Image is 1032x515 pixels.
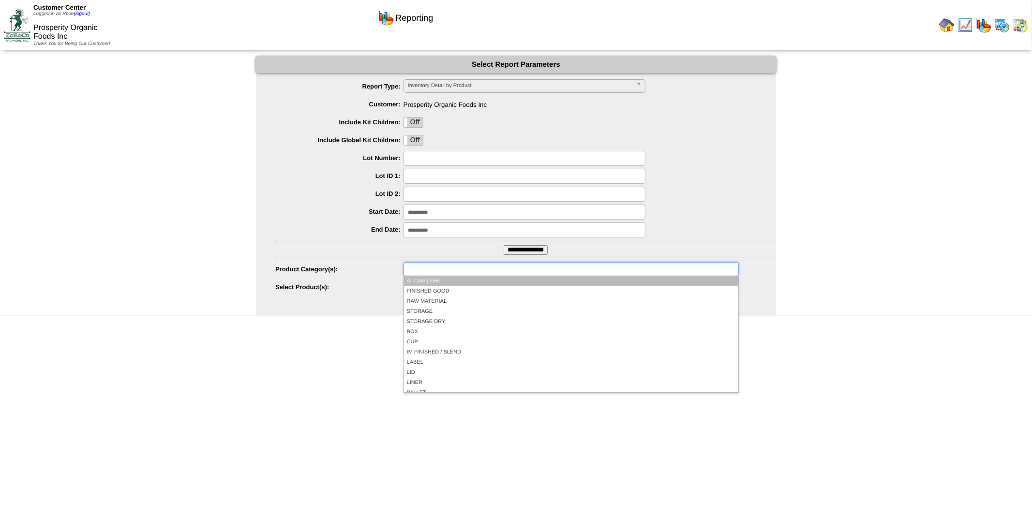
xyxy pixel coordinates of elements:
[395,13,433,23] span: Reporting
[404,357,738,368] li: LABEL
[1013,17,1028,33] img: calendarinout.gif
[275,83,404,90] label: Report Type:
[275,265,404,273] label: Product Category(s):
[404,307,738,317] li: STORAGE
[976,17,991,33] img: graph.gif
[404,337,738,347] li: CUP
[404,317,738,327] li: STORAGE DRY
[404,135,423,145] label: Off
[404,368,738,378] li: LID
[404,327,738,337] li: BOX
[957,17,973,33] img: line_graph.gif
[275,118,404,126] label: Include Kit Children:
[408,80,632,91] span: Inventory Detail by Product
[404,388,738,398] li: PALLET
[404,118,423,127] label: Off
[994,17,1010,33] img: calendarprod.gif
[4,9,30,41] img: ZoRoCo_Logo(Green%26Foil)%20jpg.webp
[275,172,404,179] label: Lot ID 1:
[404,378,738,388] li: LINER
[275,101,404,108] label: Customer:
[404,347,738,357] li: IM FINISHED / BLEND
[275,154,404,162] label: Lot Number:
[275,136,404,144] label: Include Global Kit Children:
[404,276,738,286] li: All Categories
[378,10,394,26] img: graph.gif
[33,24,98,41] span: Prosperity Organic Foods Inc
[33,4,86,11] span: Customer Center
[404,286,738,296] li: FINISHED GOOD
[275,226,404,233] label: End Date:
[404,117,424,128] div: OnOff
[74,11,90,16] a: (logout)
[939,17,955,33] img: home.gif
[404,135,424,146] div: OnOff
[275,208,404,215] label: Start Date:
[33,11,90,16] span: Logged in as Rcoe
[275,190,404,197] label: Lot ID 2:
[275,97,776,108] span: Prosperity Organic Foods Inc
[275,283,404,291] label: Select Product(s):
[404,296,738,307] li: RAW MATERIAL
[33,41,110,46] span: Thank You for Being Our Customer!
[256,56,776,73] div: Select Report Parameters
